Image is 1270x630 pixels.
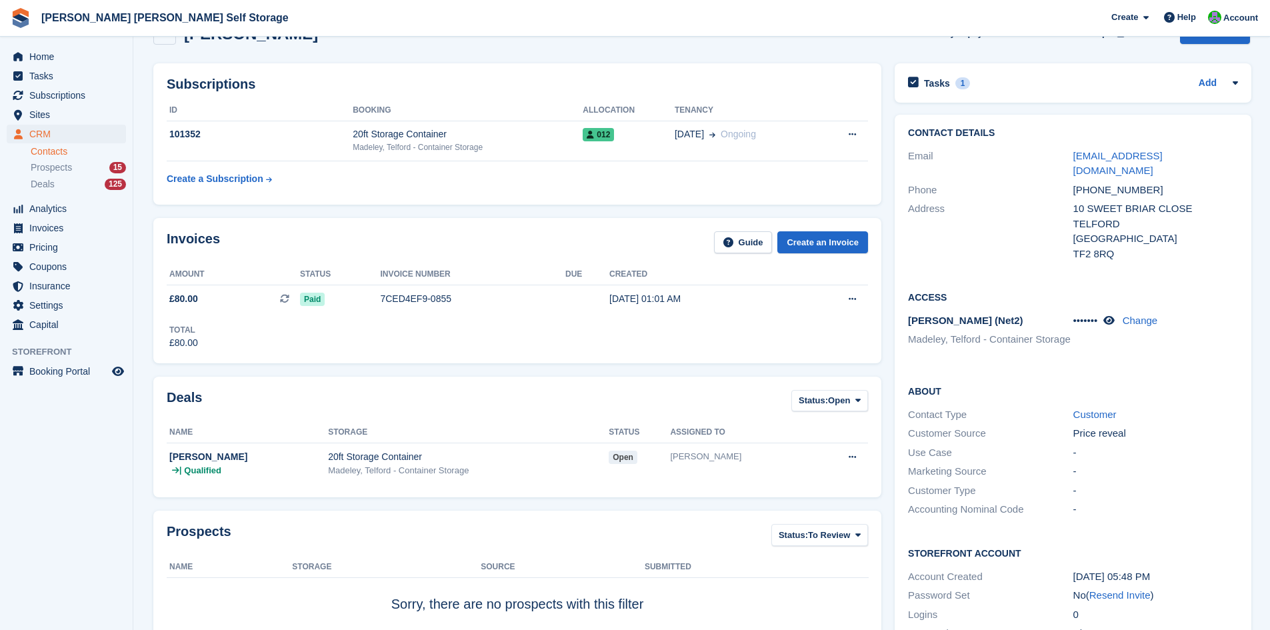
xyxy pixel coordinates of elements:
[779,529,808,542] span: Status:
[328,422,609,443] th: Storage
[300,264,380,285] th: Status
[29,315,109,334] span: Capital
[167,127,353,141] div: 101352
[7,105,126,124] a: menu
[609,422,670,443] th: Status
[645,557,868,578] th: Submitted
[11,8,31,28] img: stora-icon-8386f47178a22dfd0bd8f6a31ec36ba5ce8667c1dd55bd0f319d3a0aa187defe.svg
[29,296,109,315] span: Settings
[1086,589,1154,601] span: ( )
[565,264,609,285] th: Due
[7,238,126,257] a: menu
[7,277,126,295] a: menu
[380,264,565,285] th: Invoice number
[184,464,221,477] span: Qualified
[105,179,126,190] div: 125
[328,450,609,464] div: 20ft Storage Container
[955,77,971,89] div: 1
[167,77,868,92] h2: Subscriptions
[908,426,1073,441] div: Customer Source
[908,315,1023,326] span: [PERSON_NAME] (Net2)
[167,167,272,191] a: Create a Subscription
[7,199,126,218] a: menu
[908,384,1238,397] h2: About
[353,100,583,121] th: Booking
[391,597,644,611] span: Sorry, there are no prospects with this filter
[29,257,109,276] span: Coupons
[908,464,1073,479] div: Marketing Source
[328,464,609,477] div: Madeley, Telford - Container Storage
[670,450,812,463] div: [PERSON_NAME]
[7,67,126,85] a: menu
[300,293,325,306] span: Paid
[31,177,126,191] a: Deals 125
[7,257,126,276] a: menu
[169,450,328,464] div: [PERSON_NAME]
[609,292,795,306] div: [DATE] 01:01 AM
[670,422,812,443] th: Assigned to
[7,362,126,381] a: menu
[169,324,198,336] div: Total
[791,390,868,412] button: Status: Open
[29,47,109,66] span: Home
[7,296,126,315] a: menu
[908,502,1073,517] div: Accounting Nominal Code
[12,345,133,359] span: Storefront
[29,277,109,295] span: Insurance
[7,219,126,237] a: menu
[908,445,1073,461] div: Use Case
[1073,464,1238,479] div: -
[1073,483,1238,499] div: -
[908,201,1073,261] div: Address
[908,183,1073,198] div: Phone
[1073,569,1238,585] div: [DATE] 05:48 PM
[808,529,850,542] span: To Review
[167,231,220,253] h2: Invoices
[29,105,109,124] span: Sites
[1073,588,1238,603] div: No
[721,129,756,139] span: Ongoing
[1111,11,1138,24] span: Create
[777,231,868,253] a: Create an Invoice
[292,557,481,578] th: Storage
[1073,231,1238,247] div: [GEOGRAPHIC_DATA]
[908,407,1073,423] div: Contact Type
[714,231,773,253] a: Guide
[167,172,263,186] div: Create a Subscription
[1073,247,1238,262] div: TF2 8RQ
[675,127,704,141] span: [DATE]
[167,422,328,443] th: Name
[167,390,202,415] h2: Deals
[1089,589,1151,601] a: Resend Invite
[799,394,828,407] span: Status:
[908,128,1238,139] h2: Contact Details
[908,546,1238,559] h2: Storefront Account
[29,199,109,218] span: Analytics
[1123,315,1158,326] a: Change
[7,125,126,143] a: menu
[1073,183,1238,198] div: [PHONE_NUMBER]
[29,219,109,237] span: Invoices
[908,607,1073,623] div: Logins
[167,100,353,121] th: ID
[583,100,675,121] th: Allocation
[380,292,565,306] div: 7CED4EF9-0855
[7,315,126,334] a: menu
[7,47,126,66] a: menu
[908,483,1073,499] div: Customer Type
[169,336,198,350] div: £80.00
[29,238,109,257] span: Pricing
[31,145,126,158] a: Contacts
[1208,11,1221,24] img: Tom Spickernell
[167,524,231,549] h2: Prospects
[771,524,868,546] button: Status: To Review
[179,464,181,477] span: |
[29,362,109,381] span: Booking Portal
[609,451,637,464] span: open
[1223,11,1258,25] span: Account
[353,141,583,153] div: Madeley, Telford - Container Storage
[1073,445,1238,461] div: -
[828,394,850,407] span: Open
[1073,150,1163,177] a: [EMAIL_ADDRESS][DOMAIN_NAME]
[583,128,614,141] span: 012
